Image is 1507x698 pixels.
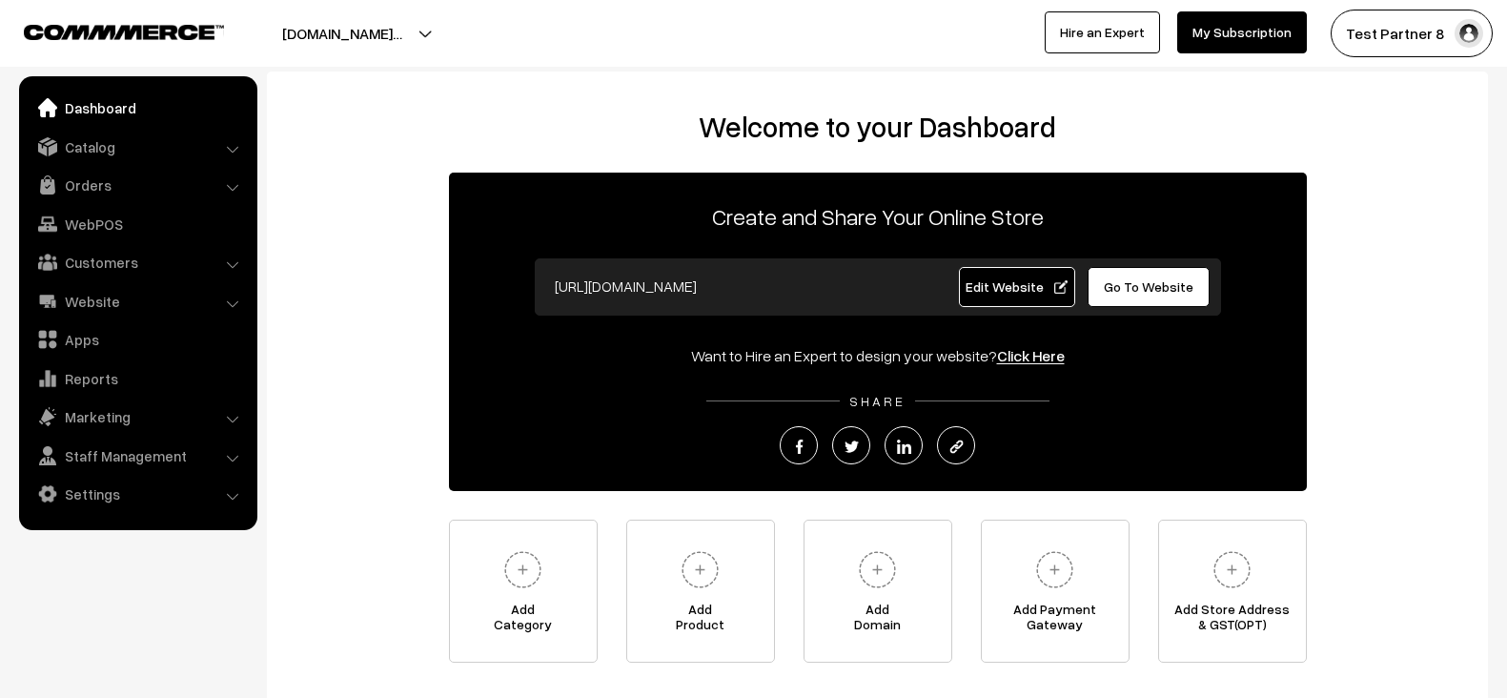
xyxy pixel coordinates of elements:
a: Website [24,284,251,318]
a: WebPOS [24,207,251,241]
a: Go To Website [1088,267,1211,307]
a: Reports [24,361,251,396]
span: Add Product [627,602,774,640]
img: plus.svg [1028,544,1081,596]
a: Catalog [24,130,251,164]
a: AddDomain [804,520,952,663]
a: Edit Website [959,267,1075,307]
button: Test Partner 8 [1331,10,1493,57]
a: Orders [24,168,251,202]
a: Customers [24,245,251,279]
p: Create and Share Your Online Store [449,199,1307,234]
a: Add Store Address& GST(OPT) [1158,520,1307,663]
a: Dashboard [24,91,251,125]
a: AddCategory [449,520,598,663]
img: user [1455,19,1483,48]
span: Add Store Address & GST(OPT) [1159,602,1306,640]
div: Want to Hire an Expert to design your website? [449,344,1307,367]
img: plus.svg [1206,544,1258,596]
span: Add Domain [804,602,951,640]
span: Add Payment Gateway [982,602,1129,640]
span: Go To Website [1104,278,1193,295]
a: Marketing [24,400,251,434]
a: Apps [24,322,251,357]
a: Settings [24,477,251,511]
a: AddProduct [626,520,775,663]
img: plus.svg [674,544,726,596]
a: Click Here [997,346,1065,365]
span: SHARE [840,393,915,409]
a: COMMMERCE [24,19,191,42]
h2: Welcome to your Dashboard [286,110,1469,144]
span: Add Category [450,602,597,640]
img: COMMMERCE [24,25,224,39]
a: Staff Management [24,439,251,473]
img: plus.svg [851,544,904,596]
a: Hire an Expert [1045,11,1160,53]
img: plus.svg [497,544,549,596]
a: My Subscription [1177,11,1307,53]
span: Edit Website [966,278,1068,295]
button: [DOMAIN_NAME]… [215,10,469,57]
a: Add PaymentGateway [981,520,1130,663]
